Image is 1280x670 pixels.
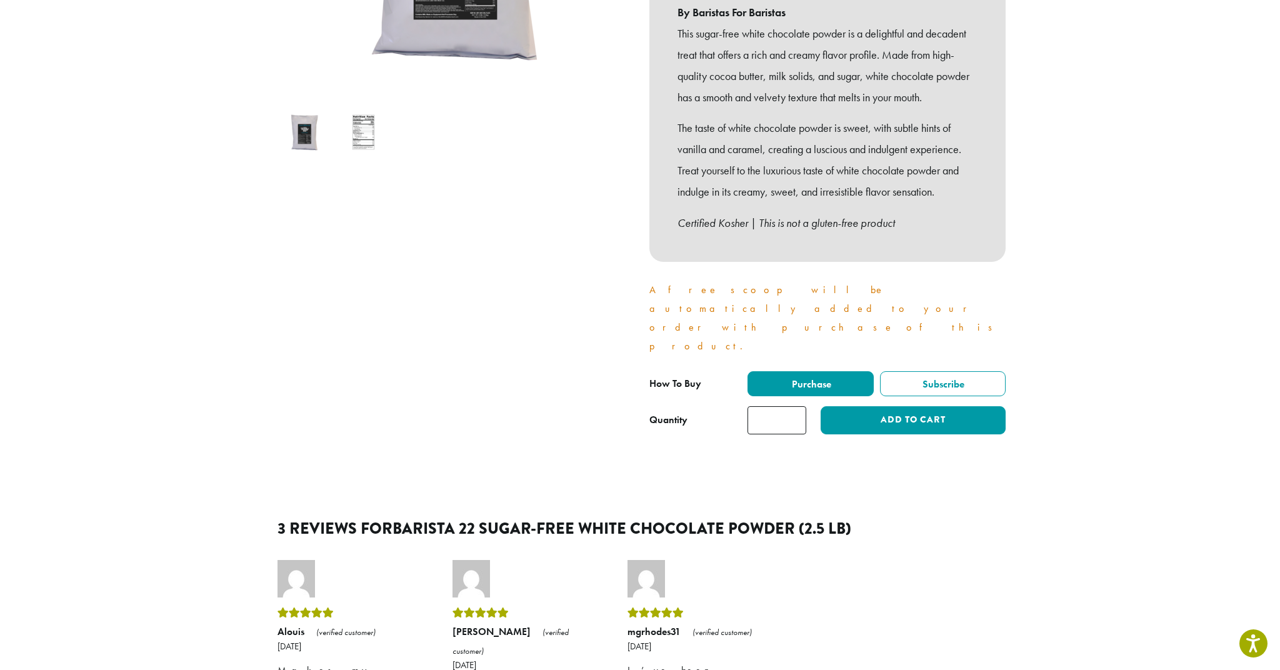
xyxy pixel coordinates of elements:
[277,519,1002,538] h2: 3 reviews for
[649,283,1001,352] a: A free scoop will be automatically added to your order with purchase of this product.
[316,627,376,637] em: (verified customer)
[677,117,977,202] p: The taste of white chocolate powder is sweet, with subtle hints of vanilla and caramel, creating ...
[649,412,687,427] div: Quantity
[279,107,329,157] img: Barista 22 Sugar Free White Chocolate Powder
[277,641,421,651] time: [DATE]
[277,625,304,638] strong: Alouis
[677,216,895,230] em: Certified Kosher | This is not a gluten-free product
[627,604,771,622] div: Rated 5 out of 5
[677,23,977,107] p: This sugar-free white chocolate powder is a delightful and decadent treat that offers a rich and ...
[452,625,531,638] strong: [PERSON_NAME]
[627,625,681,638] strong: mgrhodes31
[677,2,977,23] b: By Baristas For Baristas
[392,517,851,540] span: Barista 22 Sugar-Free White Chocolate Powder (2.5 lb)
[649,377,701,390] span: How To Buy
[452,660,596,670] time: [DATE]
[339,107,388,157] img: Barista 22 Sugar-Free White Chocolate Powder (2.5 lb) - Image 2
[452,627,569,656] em: (verified customer)
[747,406,806,434] input: Product quantity
[452,604,596,622] div: Rated 5 out of 5
[790,377,831,391] span: Purchase
[692,627,752,637] em: (verified customer)
[627,641,771,651] time: [DATE]
[921,377,964,391] span: Subscribe
[277,604,421,622] div: Rated 5 out of 5
[821,406,1006,434] button: Add to cart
